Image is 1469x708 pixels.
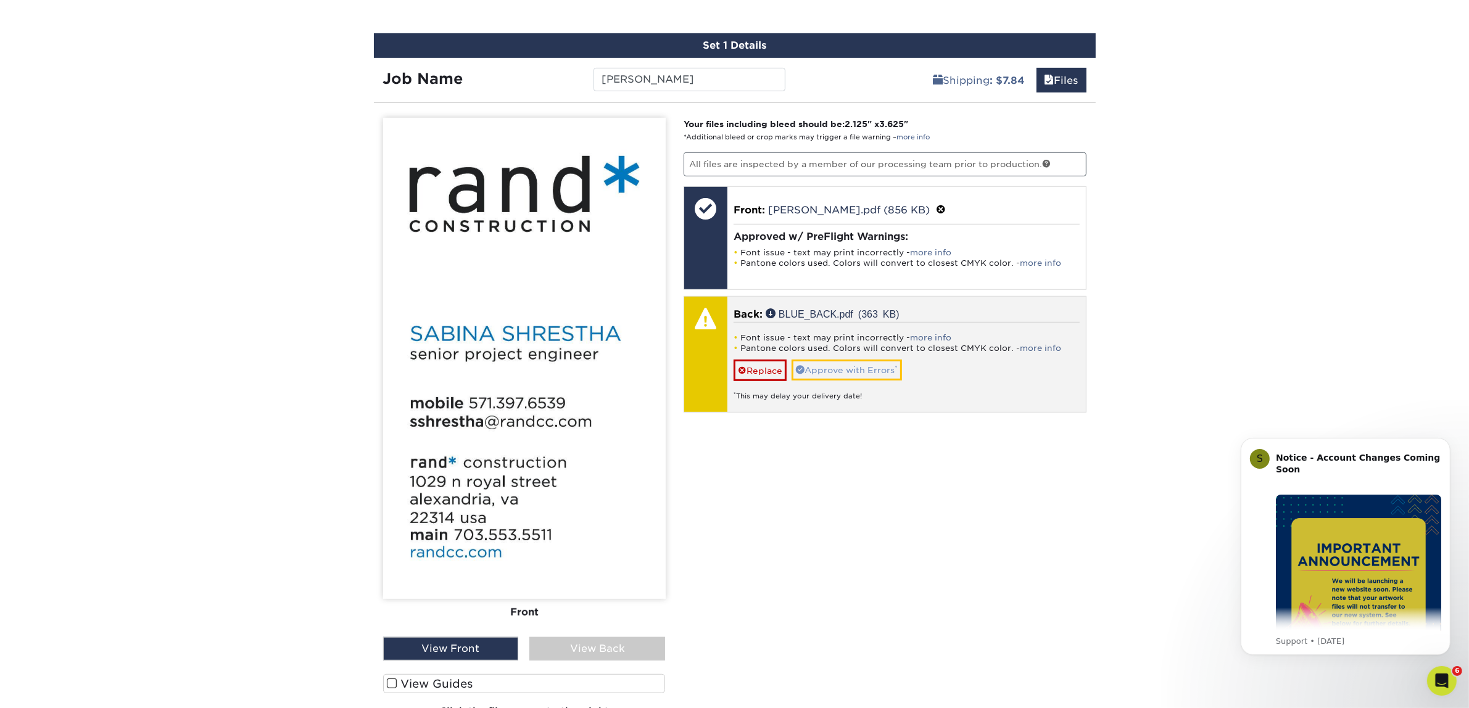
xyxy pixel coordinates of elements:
[684,133,930,141] small: *Additional bleed or crop marks may trigger a file warning –
[879,119,904,129] span: 3.625
[374,33,1096,58] div: Set 1 Details
[734,343,1080,353] li: Pantone colors used. Colors will convert to closest CMYK color. -
[1037,68,1086,93] a: Files
[766,308,900,318] a: BLUE_BACK.pdf (363 KB)
[910,333,951,342] a: more info
[734,247,1080,258] li: Font issue - text may print incorrectly -
[684,119,908,129] strong: Your files including bleed should be: " x "
[383,70,463,88] strong: Job Name
[1222,419,1469,675] iframe: Intercom notifications message
[845,119,867,129] span: 2.125
[383,674,666,693] label: View Guides
[1020,344,1061,353] a: more info
[734,308,763,320] span: Back:
[734,360,787,381] a: Replace
[1452,666,1462,676] span: 6
[933,75,943,86] span: shipping
[594,68,785,91] input: Enter a job name
[925,68,1033,93] a: Shipping: $7.84
[383,599,666,626] div: Front
[1045,75,1054,86] span: files
[896,133,930,141] a: more info
[990,75,1025,86] b: : $7.84
[734,332,1080,343] li: Font issue - text may print incorrectly -
[792,360,902,381] a: Approve with Errors*
[768,204,930,216] a: [PERSON_NAME].pdf (856 KB)
[1427,666,1457,696] iframe: Intercom live chat
[1020,258,1061,268] a: more info
[684,152,1086,176] p: All files are inspected by a member of our processing team prior to production.
[3,670,105,704] iframe: Google Customer Reviews
[734,204,765,216] span: Front:
[734,381,1080,401] div: This may delay your delivery date!
[734,258,1080,268] li: Pantone colors used. Colors will convert to closest CMYK color. -
[383,637,519,661] div: View Front
[910,248,951,257] a: more info
[529,637,665,661] div: View Back
[734,231,1080,242] h4: Approved w/ PreFlight Warnings:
